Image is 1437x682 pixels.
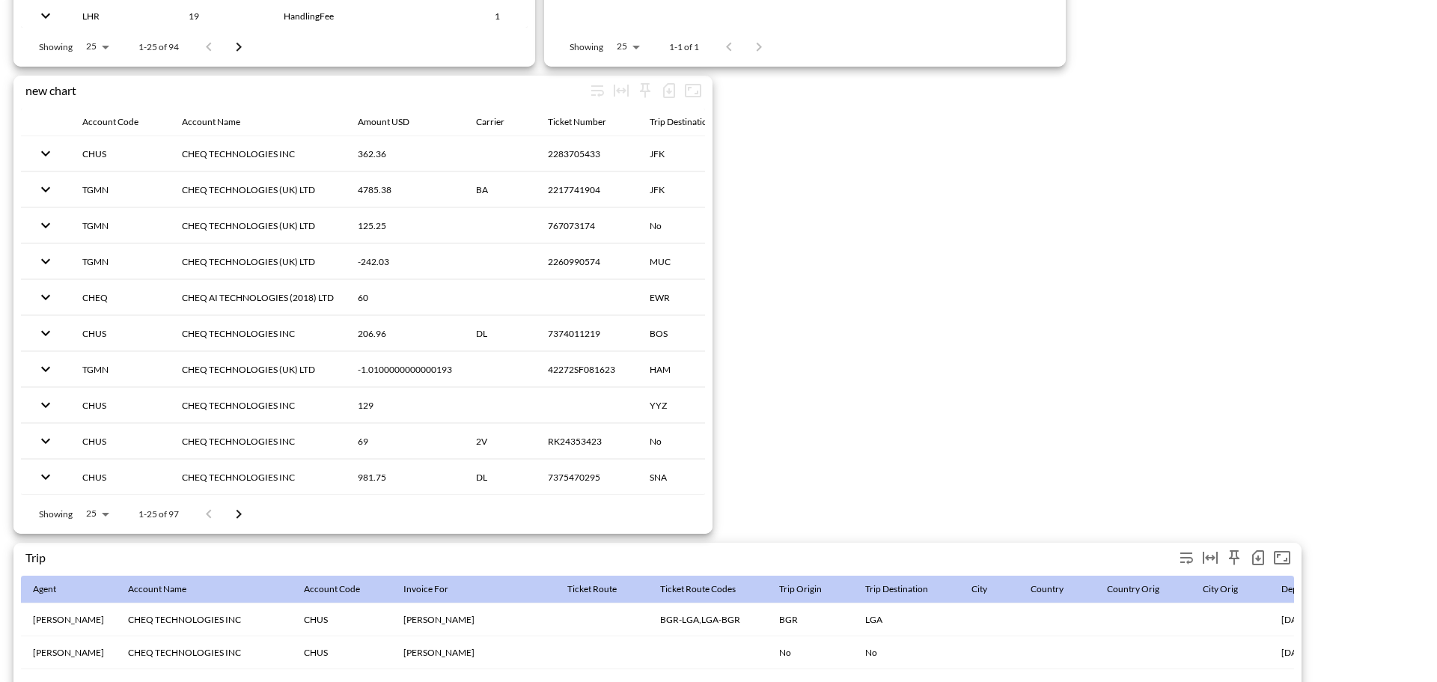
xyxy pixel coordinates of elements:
span: Amount USD [358,113,429,131]
p: Showing [570,40,603,53]
th: 7375470295 [536,460,638,495]
th: CHEQ TECHNOLOGIES INC [170,460,346,495]
span: Account Name [128,580,206,598]
th: 2283705433 [536,136,638,171]
th: Frankie Carr [21,603,116,636]
th: 125.25 [346,208,464,243]
div: 25 [609,37,645,56]
span: Ticket Number [548,113,626,131]
th: CHEQ TECHNOLOGIES (UK) LTD [170,208,346,243]
th: CHEQ AI TECHNOLOGIES (2018) LTD [170,280,346,315]
th: 767073174 [536,208,638,243]
th: 981.75 [346,460,464,495]
div: Sticky left columns: 0 [633,79,657,103]
div: Sticky left columns: 0 [1222,546,1246,570]
th: -1.0100000000000193 [346,352,464,387]
button: expand row [33,141,58,166]
th: 4785.38 [346,172,464,207]
th: LGA [853,603,959,636]
th: No [638,208,744,243]
div: Country [1031,580,1064,598]
th: 206.96 [346,316,464,351]
button: expand row [33,464,58,490]
th: BOS [638,316,744,351]
th: CHEQ TECHNOLOGIES INC [116,603,292,636]
span: Account Code [304,580,379,598]
th: -242.03 [346,244,464,279]
th: Karl Quinn [391,636,555,669]
th: CHUS [70,460,170,495]
th: EWR [638,280,744,315]
th: 362.36 [346,136,464,171]
button: expand row [33,428,58,454]
div: Wrap text [585,79,609,103]
th: CHUS [70,388,170,423]
th: CHEQ TECHNOLOGIES (UK) LTD [170,172,346,207]
th: CHEQ TECHNOLOGIES INC [170,316,346,351]
button: expand row [33,392,58,418]
button: expand row [33,3,58,28]
th: 129 [346,388,464,423]
th: CHEQ TECHNOLOGIES INC [170,136,346,171]
button: expand row [33,177,58,202]
p: 1-25 of 94 [138,40,179,53]
div: new chart [25,83,585,97]
th: TGMN [70,172,170,207]
th: No [638,424,744,459]
th: CHEQ TECHNOLOGIES (UK) LTD [170,352,346,387]
th: CHEQ TECHNOLOGIES INC [116,636,292,669]
th: DL [464,460,536,495]
th: 2260990574 [536,244,638,279]
span: Country Orig [1107,580,1179,598]
span: City [971,580,1007,598]
th: CHEQ [70,280,170,315]
button: Go to next page [224,499,254,529]
p: 1-1 of 1 [669,40,699,53]
div: Toggle table layout between fixed and auto (default: auto) [1198,546,1222,570]
th: BGR [767,603,853,636]
th: DL [464,316,536,351]
th: JFK [638,172,744,207]
span: Departure [1281,580,1342,598]
th: 60 [346,280,464,315]
button: Fullscreen [681,79,705,103]
th: 7374011219 [536,316,638,351]
th: 2217741904 [536,172,638,207]
th: HAM [638,352,744,387]
div: Account Name [128,580,186,598]
th: CHUS [292,636,391,669]
th: Frankie Carr [21,636,116,669]
button: Fullscreen [1270,546,1294,570]
th: TGMN [70,352,170,387]
th: CHEQ TECHNOLOGIES INC [170,388,346,423]
div: City Orig [1203,580,1238,598]
span: Invoice For [403,580,468,598]
div: City [971,580,987,598]
div: Account Code [304,580,360,598]
div: Trip Origin [779,580,822,598]
div: Trip Destination [865,580,928,598]
th: CHUS [70,424,170,459]
span: Country [1031,580,1083,598]
th: TGMN [70,208,170,243]
span: Account Name [182,113,260,131]
th: CHEQ TECHNOLOGIES (UK) LTD [170,244,346,279]
div: Country Orig [1107,580,1159,598]
th: 16/09/2025 [1269,603,1354,636]
span: City Orig [1203,580,1257,598]
p: Showing [39,40,73,53]
div: Toggle table layout between fixed and auto (default: auto) [609,79,633,103]
span: Ticket Route Codes [660,580,755,598]
th: Cody Clark [391,603,555,636]
div: 25 [79,504,115,523]
p: Showing [39,508,73,520]
div: Account Code [82,113,138,131]
th: TGMN [70,244,170,279]
div: Account Name [182,113,240,131]
th: CHEQ TECHNOLOGIES INC [170,424,346,459]
th: 42272SF081623 [536,352,638,387]
div: Ticket Number [548,113,606,131]
th: No [853,636,959,669]
span: Trip Origin [779,580,841,598]
button: expand row [33,249,58,274]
